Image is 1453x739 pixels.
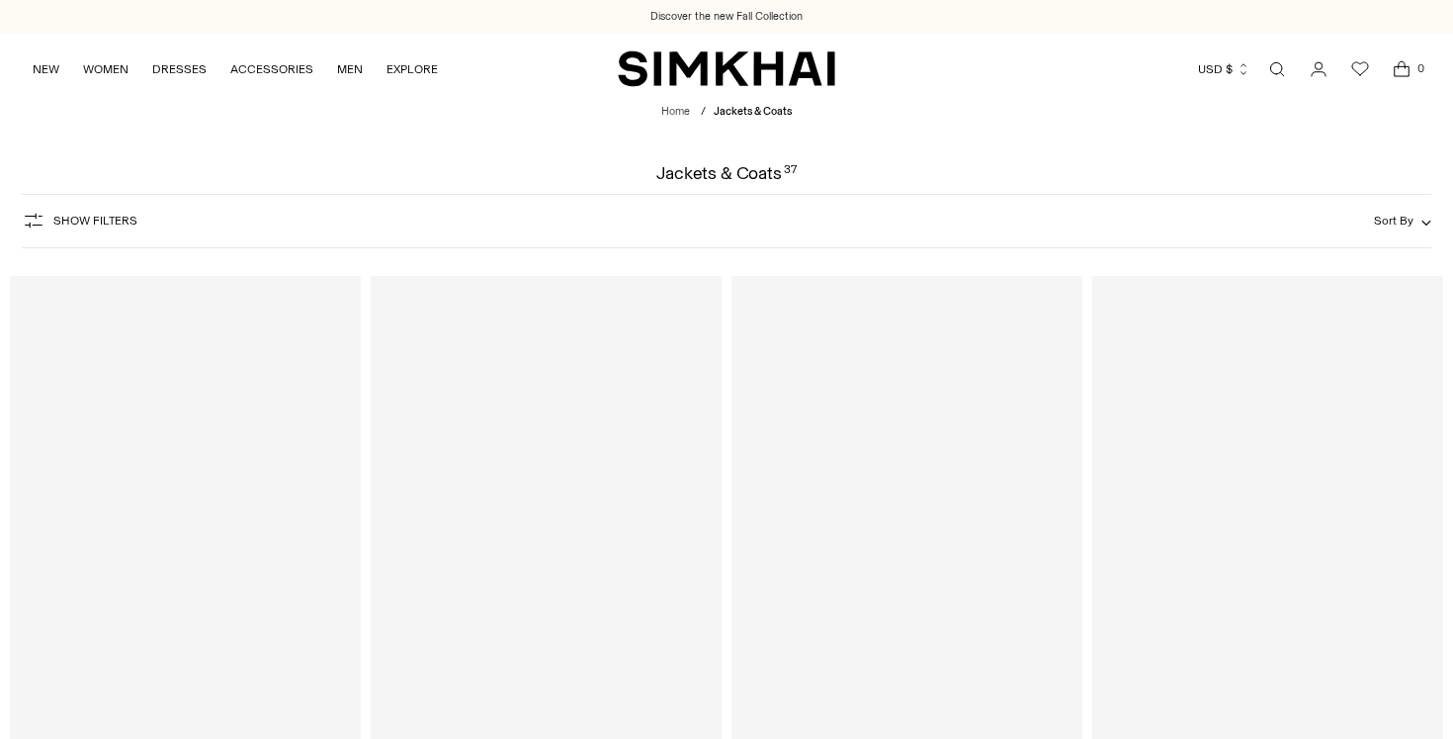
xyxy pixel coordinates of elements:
[386,47,438,91] a: EXPLORE
[22,205,137,236] button: Show Filters
[1340,49,1380,89] a: Wishlist
[53,214,137,228] span: Show Filters
[661,105,690,118] a: Home
[152,47,207,91] a: DRESSES
[650,9,803,25] a: Discover the new Fall Collection
[337,47,363,91] a: MEN
[33,47,59,91] a: NEW
[230,47,313,91] a: ACCESSORIES
[83,47,128,91] a: WOMEN
[1382,49,1421,89] a: Open cart modal
[714,105,792,118] span: Jackets & Coats
[618,49,835,88] a: SIMKHAI
[1299,49,1338,89] a: Go to the account page
[1411,59,1429,77] span: 0
[1257,49,1297,89] a: Open search modal
[656,164,797,182] h1: Jackets & Coats
[701,104,706,121] div: /
[784,164,797,182] div: 37
[1374,214,1413,228] span: Sort By
[661,104,792,121] nav: breadcrumbs
[1198,47,1250,91] button: USD $
[1374,210,1431,231] button: Sort By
